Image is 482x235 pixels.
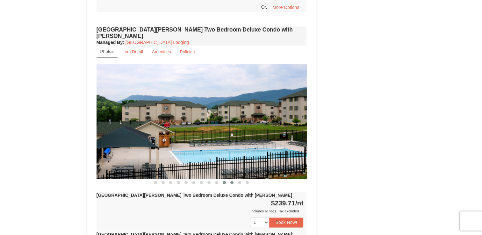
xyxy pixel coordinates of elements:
a: Policies [176,46,199,58]
button: Book Now! [269,217,304,227]
span: Or, [261,4,267,9]
a: Photos [97,46,118,58]
small: Item Detail [122,49,143,54]
strong: : [97,40,124,45]
span: Managed By [97,40,123,45]
a: Item Detail [118,46,147,58]
small: Amenities [152,49,171,54]
button: More Options [268,3,303,12]
small: Photos [100,49,114,54]
h4: [GEOGRAPHIC_DATA][PERSON_NAME] Two Bedroom Deluxe Condo with [PERSON_NAME] [97,26,307,39]
div: Includes all fees. Tax excluded. [97,208,304,214]
strong: $239.71 [271,199,304,207]
strong: [GEOGRAPHIC_DATA][PERSON_NAME] Two Bedroom Deluxe Condo with [PERSON_NAME] [97,193,292,198]
a: Amenities [148,46,175,58]
small: Policies [180,49,195,54]
a: [GEOGRAPHIC_DATA] Lodging [126,40,189,45]
img: 18876286-146-01b18636.jpg [97,64,307,179]
span: /nt [295,199,304,207]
